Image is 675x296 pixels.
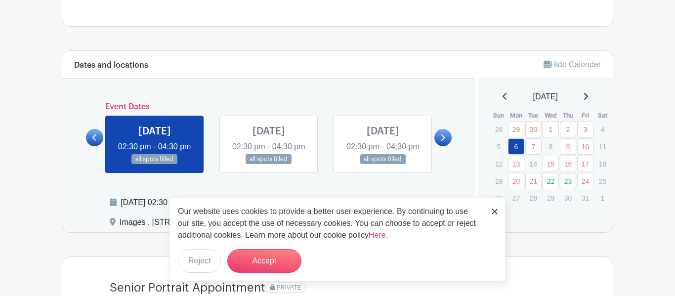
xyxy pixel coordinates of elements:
a: 16 [560,156,576,172]
a: 3 [577,121,593,137]
p: 18 [594,156,611,171]
a: 20 [508,173,524,189]
p: 4 [594,122,611,137]
p: 25 [594,173,611,189]
h4: Senior Portrait Appointment [110,281,265,295]
p: 28 [525,190,542,206]
span: PRIVATE [277,284,301,291]
a: 1 [543,121,559,137]
a: 9 [560,138,576,155]
button: Reject [178,249,221,273]
a: 30 [525,121,542,137]
a: 29 [508,121,524,137]
p: 31 [577,190,593,206]
button: Accept [227,249,301,273]
a: 22 [543,173,559,189]
a: 2 [560,121,576,137]
a: 24 [577,173,593,189]
p: 28 [491,122,507,137]
p: 11 [594,139,611,154]
p: Our website uses cookies to provide a better user experience. By continuing to use our site, you ... [178,206,481,241]
h6: Dates and locations [74,61,148,70]
th: Mon [507,111,525,121]
img: close_button-5f87c8562297e5c2d7936805f587ecaba9071eb48480494691a3f1689db116b3.svg [492,209,498,214]
a: Here [369,231,386,239]
p: 8 [543,139,559,154]
a: 7 [525,138,542,155]
div: [DATE] 02:30 pm to 04:30 pm [121,197,458,209]
a: Hide Calendar [544,60,601,69]
th: Sun [490,111,507,121]
th: Sat [594,111,611,121]
a: 21 [525,173,542,189]
div: Images , [STREET_ADDRESS] [120,216,230,232]
p: 29 [543,190,559,206]
a: 17 [577,156,593,172]
span: [DATE] [533,91,558,103]
p: 30 [560,190,576,206]
a: 23 [560,173,576,189]
a: 15 [543,156,559,172]
p: 19 [491,173,507,189]
a: 10 [577,138,593,155]
a: 13 [508,156,524,172]
p: 12 [491,156,507,171]
th: Wed [542,111,559,121]
p: 5 [491,139,507,154]
th: Tue [525,111,542,121]
th: Fri [577,111,594,121]
th: Thu [559,111,577,121]
h6: Event Dates [103,102,434,112]
p: 26 [491,190,507,206]
p: 1 [594,190,611,206]
a: 6 [508,138,524,155]
p: 14 [525,156,542,171]
p: 27 [508,190,524,206]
